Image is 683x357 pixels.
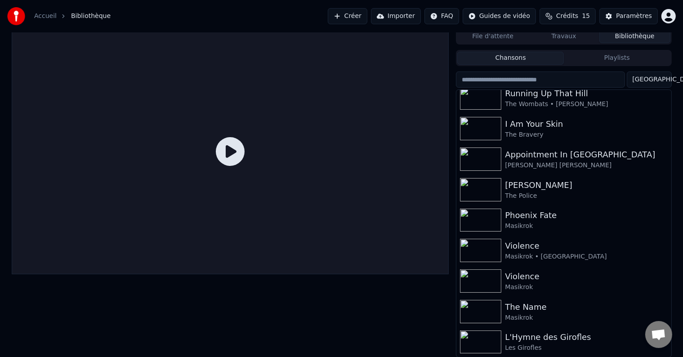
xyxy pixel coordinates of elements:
div: Masikrok • [GEOGRAPHIC_DATA] [505,252,667,261]
div: Paramètres [616,12,652,21]
div: Violence [505,240,667,252]
div: The Name [505,301,667,313]
button: Chansons [457,52,564,65]
button: Crédits15 [540,8,596,24]
span: 15 [582,12,590,21]
div: Violence [505,270,667,283]
button: Guides de vidéo [463,8,536,24]
div: Appointment In [GEOGRAPHIC_DATA] [505,148,667,161]
div: Les Girofles [505,344,667,353]
a: Accueil [34,12,57,21]
button: File d'attente [457,30,528,43]
div: L'Hymne des Girofles [505,331,667,344]
div: I Am Your Skin [505,118,667,130]
button: Bibliothèque [599,30,670,43]
button: Paramètres [599,8,658,24]
div: The Bravery [505,130,667,139]
button: Travaux [528,30,599,43]
nav: breadcrumb [34,12,111,21]
div: Phoenix Fate [505,209,667,222]
button: FAQ [424,8,459,24]
div: Masikrok [505,283,667,292]
div: Masikrok [505,222,667,231]
span: Crédits [556,12,578,21]
img: youka [7,7,25,25]
button: Créer [328,8,367,24]
div: The Police [505,192,667,201]
span: Bibliothèque [71,12,111,21]
div: The Wombats • [PERSON_NAME] [505,100,667,109]
div: Ouvrir le chat [645,321,672,348]
div: Running Up That Hill [505,87,667,100]
div: Masikrok [505,313,667,322]
div: [PERSON_NAME] [505,179,667,192]
button: Playlists [564,52,670,65]
div: [PERSON_NAME] [PERSON_NAME] [505,161,667,170]
button: Importer [371,8,421,24]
